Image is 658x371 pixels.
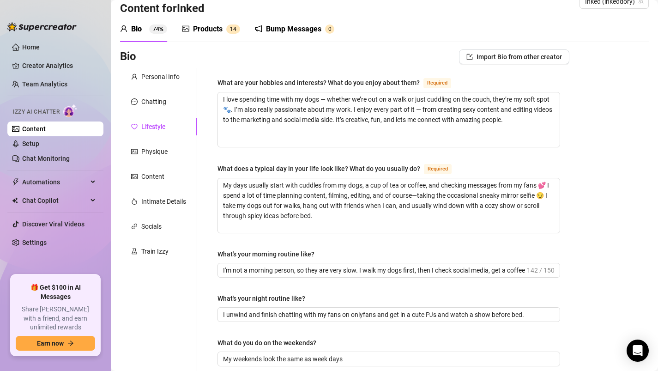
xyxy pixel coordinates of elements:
img: Chat Copilot [12,197,18,204]
a: Team Analytics [22,80,67,88]
div: Open Intercom Messenger [627,340,649,362]
input: What's your morning routine like? [223,265,525,275]
span: picture [131,173,138,180]
div: What's your morning routine like? [217,249,314,259]
div: What's your night routine like? [217,293,305,304]
label: What are your hobbies and interests? What do you enjoy about them? [217,77,461,88]
span: Required [423,78,451,88]
sup: 74% [149,24,167,34]
sup: 0 [325,24,334,34]
span: Import Bio from other creator [477,53,562,61]
div: Bio [131,24,142,35]
label: What does a typical day in your life look like? What do you usually do? [217,163,462,174]
span: 4 [233,26,236,32]
span: 1 [230,26,233,32]
span: picture [182,25,189,32]
div: Products [193,24,223,35]
span: import [466,54,473,60]
span: Automations [22,175,88,189]
span: user [120,25,127,32]
span: message [131,98,138,105]
a: Setup [22,140,39,147]
span: Chat Copilot [22,193,88,208]
span: 142 / 150 [527,265,555,275]
a: Creator Analytics [22,58,96,73]
div: Bump Messages [266,24,321,35]
textarea: What are your hobbies and interests? What do you enjoy about them? [218,92,560,147]
div: Content [141,171,164,182]
a: Home [22,43,40,51]
span: heart [131,123,138,130]
span: fire [131,198,138,205]
span: arrow-right [67,340,74,347]
a: Chat Monitoring [22,155,70,162]
span: 🎁 Get $100 in AI Messages [16,283,95,301]
span: Share [PERSON_NAME] with a friend, and earn unlimited rewards [16,305,95,332]
span: experiment [131,248,138,255]
span: thunderbolt [12,178,19,186]
label: What's your night routine like? [217,293,312,304]
label: What do you do on the weekends? [217,338,323,348]
input: What do you do on the weekends? [223,354,553,364]
div: Physique [141,146,168,157]
label: What's your morning routine like? [217,249,321,259]
span: link [131,223,138,230]
div: Lifestyle [141,122,165,132]
a: Settings [22,239,47,246]
button: Earn nowarrow-right [16,336,95,351]
div: Intimate Details [141,196,186,207]
a: Content [22,125,46,133]
textarea: What does a typical day in your life look like? What do you usually do? [218,178,560,233]
span: Required [424,164,452,174]
div: Chatting [141,97,166,107]
span: Earn now [37,340,64,347]
img: logo-BBDzfeDw.svg [7,22,77,31]
div: What are your hobbies and interests? What do you enjoy about them? [217,78,420,88]
div: What do you do on the weekends? [217,338,316,348]
span: Izzy AI Chatter [13,108,60,116]
sup: 14 [226,24,240,34]
div: Train Izzy [141,246,169,256]
img: AI Chatter [63,104,78,117]
h3: Content for Inked [120,1,205,16]
span: idcard [131,148,138,155]
button: Import Bio from other creator [459,49,569,64]
div: Socials [141,221,162,231]
div: What does a typical day in your life look like? What do you usually do? [217,164,420,174]
span: notification [255,25,262,32]
a: Discover Viral Videos [22,220,85,228]
input: What's your night routine like? [223,310,553,320]
span: user [131,73,138,80]
h3: Bio [120,49,136,64]
div: Personal Info [141,72,180,82]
